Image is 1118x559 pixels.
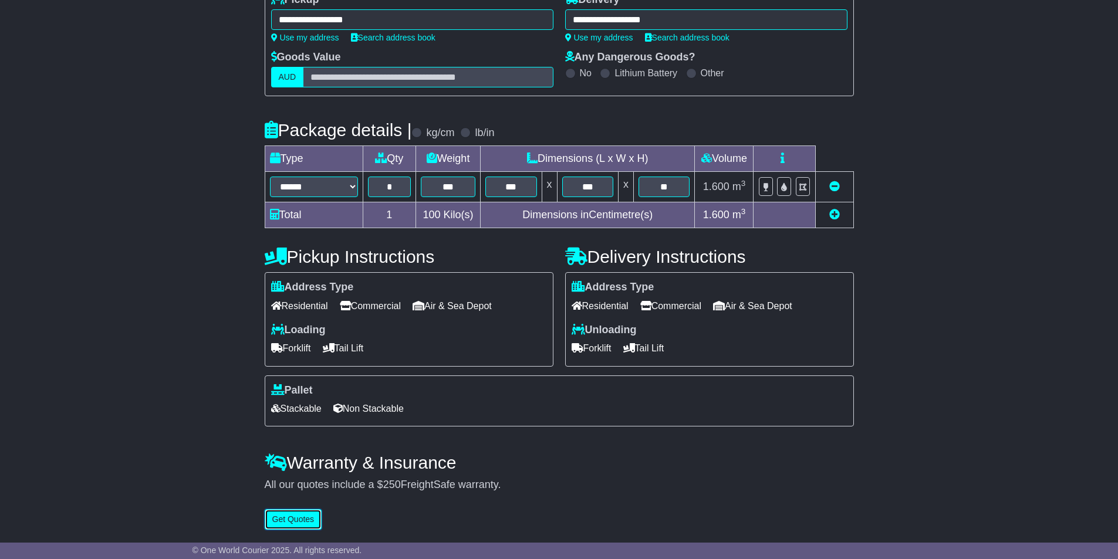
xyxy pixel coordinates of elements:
[340,297,401,315] span: Commercial
[333,399,404,418] span: Non Stackable
[265,202,363,228] td: Total
[829,181,840,192] a: Remove this item
[565,51,695,64] label: Any Dangerous Goods?
[416,146,481,172] td: Weight
[645,33,729,42] a: Search address book
[695,146,754,172] td: Volume
[192,546,362,555] span: © One World Courier 2025. All rights reserved.
[829,209,840,221] a: Add new item
[703,209,729,221] span: 1.600
[713,297,792,315] span: Air & Sea Depot
[572,281,654,294] label: Address Type
[572,339,612,357] span: Forklift
[618,172,633,202] td: x
[383,479,401,490] span: 250
[640,297,701,315] span: Commercial
[703,181,729,192] span: 1.600
[265,509,322,530] button: Get Quotes
[614,67,677,79] label: Lithium Battery
[426,127,454,140] label: kg/cm
[271,33,339,42] a: Use my address
[416,202,481,228] td: Kilo(s)
[623,339,664,357] span: Tail Lift
[265,453,854,472] h4: Warranty & Insurance
[265,120,412,140] h4: Package details |
[741,179,746,188] sup: 3
[481,202,695,228] td: Dimensions in Centimetre(s)
[741,207,746,216] sup: 3
[701,67,724,79] label: Other
[363,146,416,172] td: Qty
[271,399,322,418] span: Stackable
[732,209,746,221] span: m
[271,281,354,294] label: Address Type
[271,67,304,87] label: AUD
[271,384,313,397] label: Pallet
[265,479,854,492] div: All our quotes include a $ FreightSafe warranty.
[572,297,629,315] span: Residential
[481,146,695,172] td: Dimensions (L x W x H)
[265,247,553,266] h4: Pickup Instructions
[475,127,494,140] label: lb/in
[363,202,416,228] td: 1
[542,172,557,202] td: x
[572,324,637,337] label: Unloading
[565,33,633,42] a: Use my address
[265,146,363,172] td: Type
[423,209,441,221] span: 100
[271,51,341,64] label: Goods Value
[351,33,435,42] a: Search address book
[580,67,592,79] label: No
[732,181,746,192] span: m
[271,297,328,315] span: Residential
[271,339,311,357] span: Forklift
[323,339,364,357] span: Tail Lift
[271,324,326,337] label: Loading
[413,297,492,315] span: Air & Sea Depot
[565,247,854,266] h4: Delivery Instructions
